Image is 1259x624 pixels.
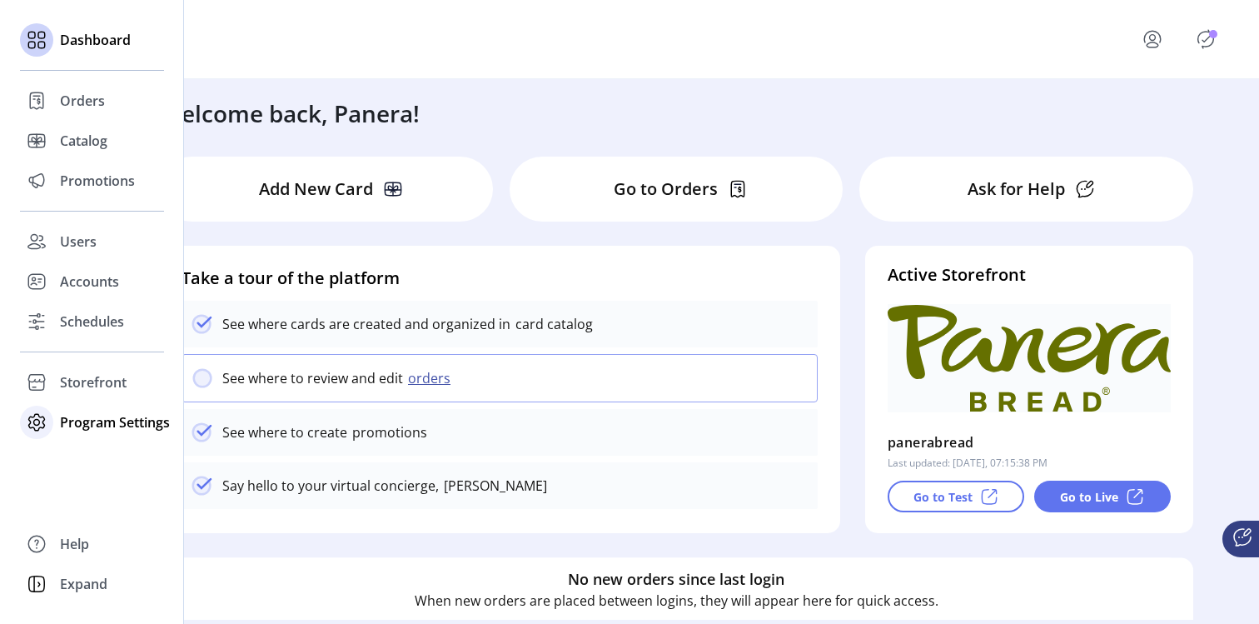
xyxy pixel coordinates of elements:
[415,591,938,611] p: When new orders are placed between logins, they will appear here for quick access.
[888,429,973,456] p: panerabread
[182,266,818,291] h4: Take a tour of the platform
[60,272,119,292] span: Accounts
[1119,19,1192,59] button: menu
[60,372,127,392] span: Storefront
[222,422,347,442] p: See where to create
[1192,26,1219,52] button: Publisher Panel
[259,177,373,202] p: Add New Card
[614,177,718,202] p: Go to Orders
[968,177,1065,202] p: Ask for Help
[913,488,973,506] p: Go to Test
[60,131,107,151] span: Catalog
[439,476,547,496] p: [PERSON_NAME]
[1060,488,1118,506] p: Go to Live
[60,232,97,252] span: Users
[888,262,1171,287] h4: Active Storefront
[160,96,420,131] h3: Welcome back, Panera!
[60,574,107,594] span: Expand
[60,30,131,50] span: Dashboard
[222,476,439,496] p: Say hello to your virtual concierge,
[60,312,124,332] span: Schedules
[510,314,593,334] p: card catalog
[222,368,403,388] p: See where to review and edit
[347,422,427,442] p: promotions
[222,314,510,334] p: See where cards are created and organized in
[60,171,135,191] span: Promotions
[403,368,460,388] button: orders
[888,456,1048,471] p: Last updated: [DATE], 07:15:38 PM
[60,412,170,432] span: Program Settings
[60,91,105,111] span: Orders
[568,568,784,591] h6: No new orders since last login
[60,534,89,554] span: Help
